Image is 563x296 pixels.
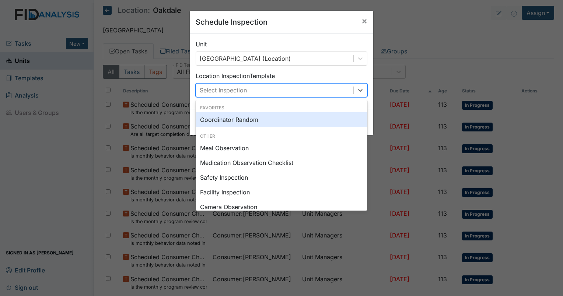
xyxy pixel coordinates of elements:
button: Close [356,11,373,31]
div: Medication Observation Checklist [196,155,367,170]
h5: Schedule Inspection [196,17,267,28]
div: Camera Observation [196,200,367,214]
div: Coordinator Random [196,112,367,127]
div: Safety Inspection [196,170,367,185]
div: Select Inspection [200,86,247,95]
div: Meal Observation [196,141,367,155]
div: Favorites [196,105,367,111]
div: Facility Inspection [196,185,367,200]
span: × [361,15,367,26]
label: Unit [196,40,207,49]
div: Other [196,133,367,140]
div: [GEOGRAPHIC_DATA] (Location) [200,54,291,63]
label: Location Inspection Template [196,71,275,80]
